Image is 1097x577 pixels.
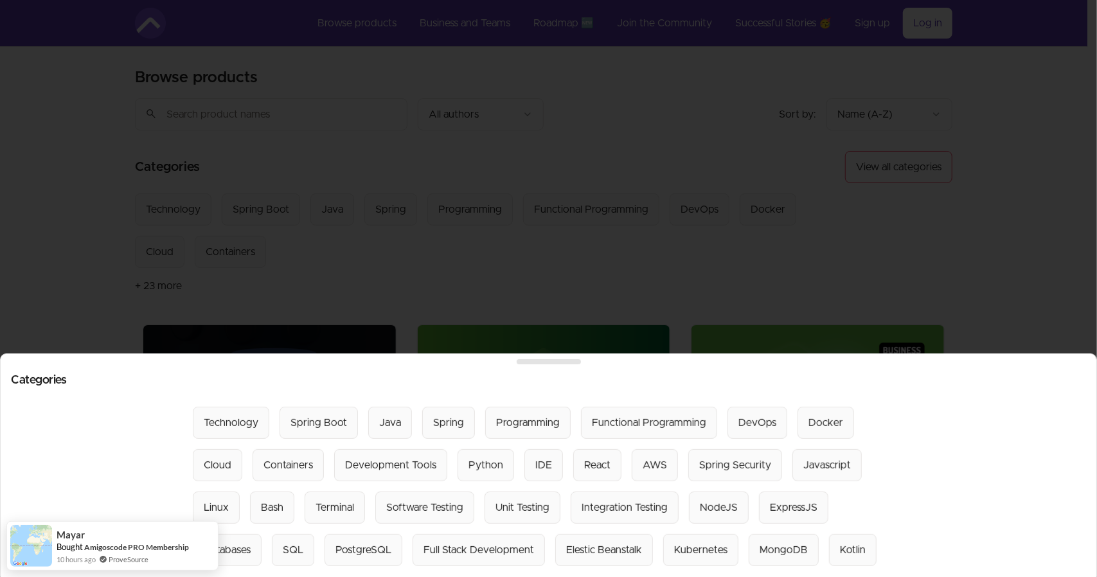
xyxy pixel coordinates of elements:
div: Spring Boot [290,415,347,431]
div: Functional Programming [592,415,706,431]
h2: Categories [11,375,1086,386]
div: Bash [261,500,283,515]
div: Cloud [204,457,231,473]
div: SQL [283,542,303,558]
div: Databases [204,542,251,558]
div: Spring Security [699,457,771,473]
div: Kotlin [840,542,866,558]
div: Unit Testing [495,500,549,515]
div: Javascript [803,457,851,473]
div: Docker [808,415,843,431]
div: Technology [204,415,258,431]
div: Kubernetes [674,542,727,558]
div: Containers [263,457,313,473]
div: PostgreSQL [335,542,391,558]
div: Elestic Beanstalk [566,542,642,558]
div: Integration Testing [582,500,668,515]
div: Python [468,457,503,473]
div: NodeJS [700,500,738,515]
div: Terminal [316,500,354,515]
div: Programming [496,415,560,431]
div: Java [379,415,401,431]
div: Spring [433,415,464,431]
div: Software Testing [386,500,463,515]
div: ExpressJS [770,500,817,515]
div: AWS [643,457,667,473]
div: React [584,457,611,473]
div: Development Tools [345,457,436,473]
div: Linux [204,500,229,515]
div: Full Stack Development [424,542,534,558]
div: DevOps [738,415,776,431]
div: MongoDB [760,542,808,558]
div: IDE [535,457,552,473]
